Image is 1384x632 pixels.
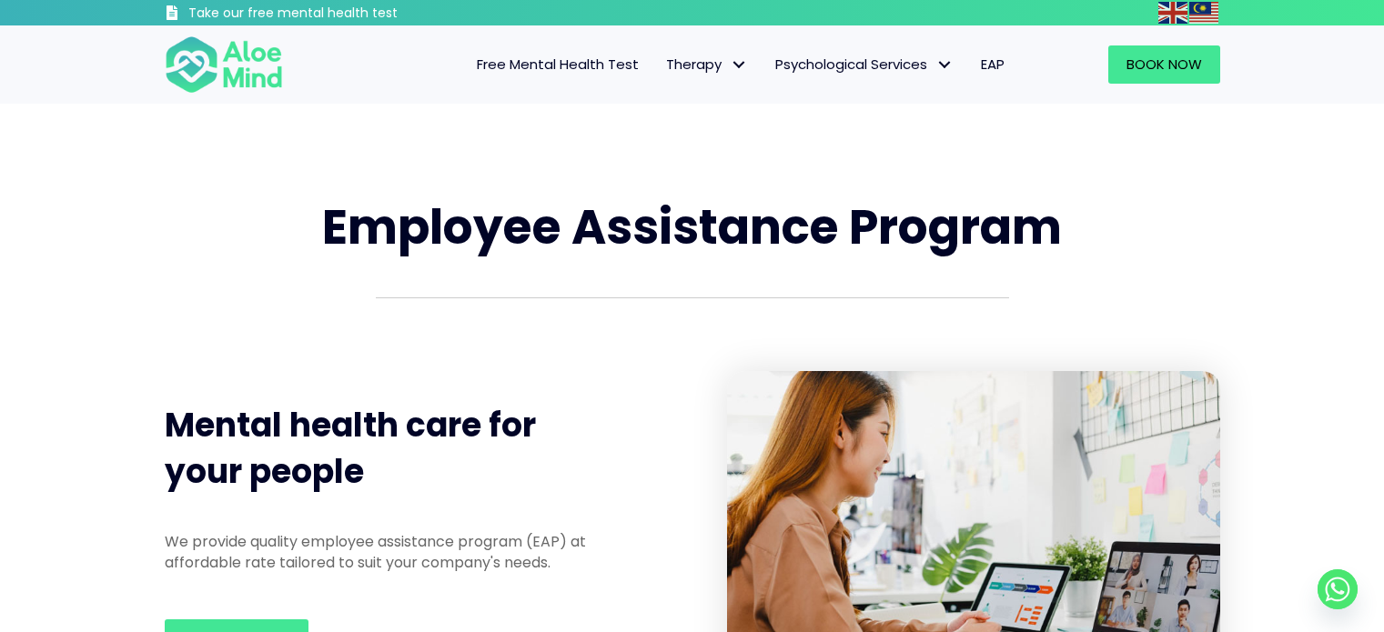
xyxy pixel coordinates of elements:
img: en [1158,2,1187,24]
span: Employee Assistance Program [322,194,1062,260]
a: Whatsapp [1318,569,1358,609]
span: Psychological Services: submenu [932,52,958,78]
a: Malay [1189,2,1220,23]
span: EAP [981,55,1005,74]
nav: Menu [307,45,1018,84]
span: Therapy: submenu [726,52,753,78]
a: TherapyTherapy: submenu [652,45,762,84]
a: EAP [967,45,1018,84]
a: English [1158,2,1189,23]
h3: Take our free mental health test [188,5,495,23]
a: Free Mental Health Test [463,45,652,84]
span: Free Mental Health Test [477,55,639,74]
span: Mental health care for your people [165,402,536,494]
a: Book Now [1108,45,1220,84]
a: Take our free mental health test [165,5,495,25]
span: Therapy [666,55,748,74]
span: Book Now [1126,55,1202,74]
span: Psychological Services [775,55,954,74]
img: Aloe mind Logo [165,35,283,95]
p: We provide quality employee assistance program (EAP) at affordable rate tailored to suit your com... [165,531,618,573]
img: ms [1189,2,1218,24]
a: Psychological ServicesPsychological Services: submenu [762,45,967,84]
